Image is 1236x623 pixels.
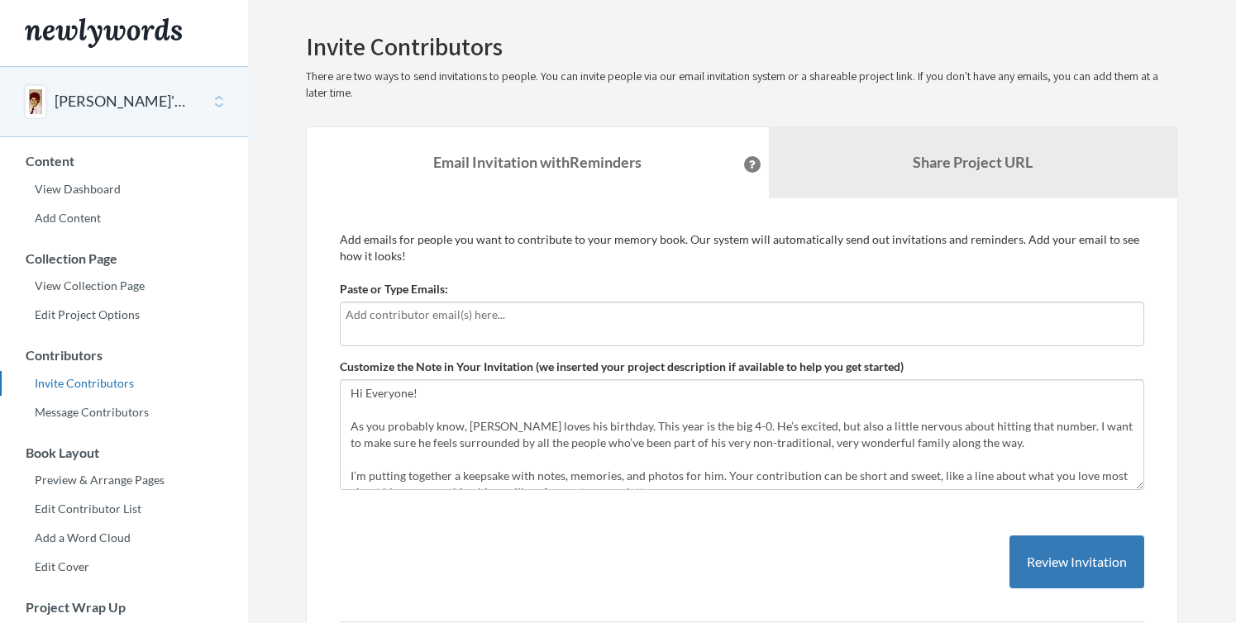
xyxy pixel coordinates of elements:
[55,91,189,112] button: [PERSON_NAME]'s 40th Birthday Project
[1,600,248,615] h3: Project Wrap Up
[340,281,448,297] label: Paste or Type Emails:
[1,251,248,266] h3: Collection Page
[25,18,182,48] img: Newlywords logo
[306,33,1178,60] h2: Invite Contributors
[340,231,1144,264] p: Add emails for people you want to contribute to your memory book. Our system will automatically s...
[1,154,248,169] h3: Content
[340,379,1144,490] textarea: Hi Everyone! As you probably know, [PERSON_NAME] loves his birthday. This year is the big 4-0. He...
[1009,535,1144,589] button: Review Invitation
[913,153,1033,171] b: Share Project URL
[306,69,1178,102] p: There are two ways to send invitations to people. You can invite people via our email invitation ...
[433,153,642,171] strong: Email Invitation with Reminders
[1,348,248,363] h3: Contributors
[1,445,248,460] h3: Book Layout
[340,359,904,375] label: Customize the Note in Your Invitation (we inserted your project description if available to help ...
[1107,573,1219,615] iframe: Opens a widget where you can chat to one of our agents
[346,306,1134,324] input: Add contributor email(s) here...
